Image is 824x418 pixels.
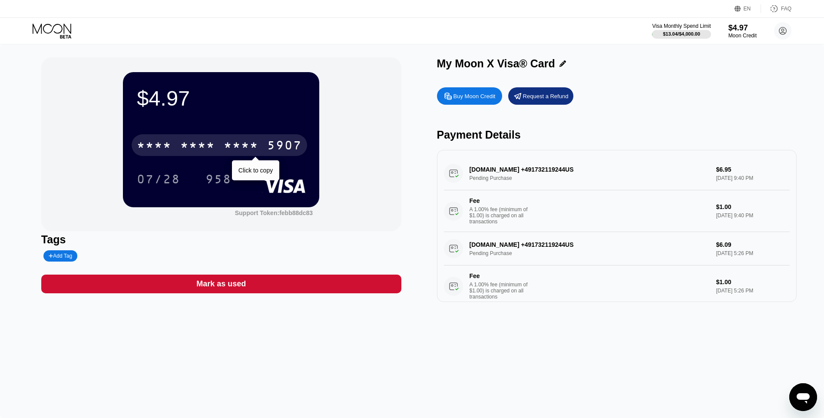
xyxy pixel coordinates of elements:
[199,168,238,190] div: 958
[728,23,757,33] div: $4.97
[205,173,232,187] div: 958
[470,282,535,300] div: A 1.00% fee (minimum of $1.00) is charged on all transactions
[437,129,797,141] div: Payment Details
[728,33,757,39] div: Moon Credit
[235,209,313,216] div: Support Token:febb88dc83
[43,250,77,262] div: Add Tag
[437,57,555,70] div: My Moon X Visa® Card
[453,93,496,100] div: Buy Moon Credit
[444,190,790,232] div: FeeA 1.00% fee (minimum of $1.00) is charged on all transactions$1.00[DATE] 9:40 PM
[789,383,817,411] iframe: Кнопка запуска окна обмена сообщениями
[652,23,711,39] div: Visa Monthly Spend Limit$13.04/$4,000.00
[196,279,246,289] div: Mark as used
[716,203,790,210] div: $1.00
[523,93,569,100] div: Request a Refund
[41,233,401,246] div: Tags
[508,87,573,105] div: Request a Refund
[49,253,72,259] div: Add Tag
[728,23,757,39] div: $4.97Moon Credit
[437,87,502,105] div: Buy Moon Credit
[716,279,790,285] div: $1.00
[238,167,273,174] div: Click to copy
[663,31,700,36] div: $13.04 / $4,000.00
[130,168,187,190] div: 07/28
[444,265,790,307] div: FeeA 1.00% fee (minimum of $1.00) is charged on all transactions$1.00[DATE] 5:26 PM
[235,209,313,216] div: Support Token: febb88dc83
[470,197,530,204] div: Fee
[137,86,305,110] div: $4.97
[735,4,761,13] div: EN
[267,139,302,153] div: 5907
[744,6,751,12] div: EN
[716,288,790,294] div: [DATE] 5:26 PM
[41,275,401,293] div: Mark as used
[716,212,790,219] div: [DATE] 9:40 PM
[781,6,791,12] div: FAQ
[470,272,530,279] div: Fee
[652,23,711,29] div: Visa Monthly Spend Limit
[137,173,180,187] div: 07/28
[761,4,791,13] div: FAQ
[470,206,535,225] div: A 1.00% fee (minimum of $1.00) is charged on all transactions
